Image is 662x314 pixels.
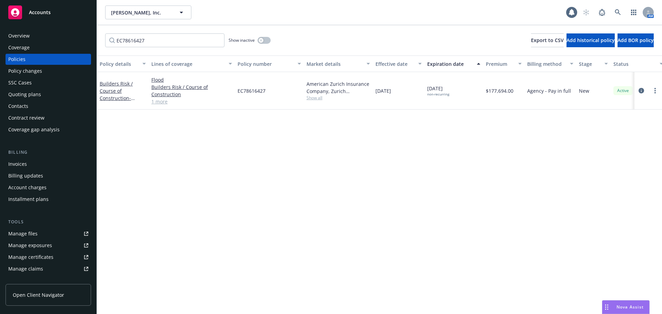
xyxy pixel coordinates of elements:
[304,55,373,72] button: Market details
[100,60,138,68] div: Policy details
[6,89,91,100] a: Quoting plans
[613,60,655,68] div: Status
[6,124,91,135] a: Coverage gap analysis
[6,252,91,263] a: Manage certificates
[8,194,49,205] div: Installment plans
[6,240,91,251] a: Manage exposures
[6,112,91,123] a: Contract review
[307,80,370,95] div: American Zurich Insurance Company, Zurich Insurance Group
[8,101,28,112] div: Contacts
[531,33,564,47] button: Export to CSV
[375,60,414,68] div: Effective date
[427,60,473,68] div: Expiration date
[238,87,265,94] span: EC78616427
[6,263,91,274] a: Manage claims
[6,228,91,239] a: Manage files
[576,55,611,72] button: Stage
[579,87,589,94] span: New
[8,30,30,41] div: Overview
[235,55,304,72] button: Policy number
[6,77,91,88] a: SSC Cases
[616,304,644,310] span: Nova Assist
[527,60,566,68] div: Billing method
[373,55,424,72] button: Effective date
[602,300,650,314] button: Nova Assist
[579,60,600,68] div: Stage
[8,124,60,135] div: Coverage gap analysis
[531,37,564,43] span: Export to CSV
[6,30,91,41] a: Overview
[424,55,483,72] button: Expiration date
[8,170,43,181] div: Billing updates
[13,291,64,298] span: Open Client Navigator
[6,42,91,53] a: Coverage
[229,37,255,43] span: Show inactive
[6,149,91,156] div: Billing
[524,55,576,72] button: Billing method
[8,65,42,77] div: Policy changes
[8,54,26,65] div: Policies
[151,76,232,83] a: Flood
[238,60,293,68] div: Policy number
[307,60,362,68] div: Market details
[8,252,53,263] div: Manage certificates
[8,228,38,239] div: Manage files
[486,87,513,94] span: $177,694.00
[8,263,43,274] div: Manage claims
[527,87,571,94] span: Agency - Pay in full
[6,65,91,77] a: Policy changes
[579,6,593,19] a: Start snowing
[618,37,654,43] span: Add BOR policy
[6,219,91,225] div: Tools
[151,98,232,105] a: 1 more
[29,10,51,15] span: Accounts
[483,55,524,72] button: Premium
[618,33,654,47] button: Add BOR policy
[427,92,449,97] div: non-recurring
[6,101,91,112] a: Contacts
[111,9,171,16] span: [PERSON_NAME], Inc.
[151,60,224,68] div: Lines of coverage
[566,37,615,43] span: Add historical policy
[8,182,47,193] div: Account charges
[637,87,645,95] a: circleInformation
[8,112,44,123] div: Contract review
[149,55,235,72] button: Lines of coverage
[6,194,91,205] a: Installment plans
[6,170,91,181] a: Billing updates
[8,159,27,170] div: Invoices
[566,33,615,47] button: Add historical policy
[486,60,514,68] div: Premium
[8,275,41,286] div: Manage BORs
[651,87,659,95] a: more
[375,87,391,94] span: [DATE]
[627,6,641,19] a: Switch app
[105,6,191,19] button: [PERSON_NAME], Inc.
[6,54,91,65] a: Policies
[8,240,52,251] div: Manage exposures
[100,80,138,116] a: Builders Risk / Course of Construction
[97,55,149,72] button: Policy details
[105,33,224,47] input: Filter by keyword...
[6,159,91,170] a: Invoices
[595,6,609,19] a: Report a Bug
[427,85,449,97] span: [DATE]
[307,95,370,101] span: Show all
[8,89,41,100] div: Quoting plans
[8,42,30,53] div: Coverage
[616,88,630,94] span: Active
[6,275,91,286] a: Manage BORs
[602,301,611,314] div: Drag to move
[151,83,232,98] a: Builders Risk / Course of Construction
[6,182,91,193] a: Account charges
[611,6,625,19] a: Search
[8,77,32,88] div: SSC Cases
[6,3,91,22] a: Accounts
